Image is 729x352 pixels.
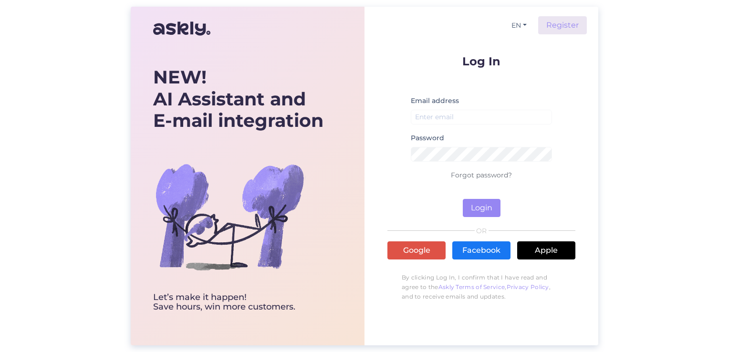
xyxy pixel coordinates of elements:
a: Apple [517,241,575,259]
a: Facebook [452,241,510,259]
button: Login [463,199,500,217]
input: Enter email [411,110,552,124]
div: AI Assistant and E-mail integration [153,66,323,132]
img: Askly [153,17,210,40]
label: Email address [411,96,459,106]
label: Password [411,133,444,143]
a: Google [387,241,446,259]
a: Askly Terms of Service [438,283,505,290]
p: Log In [387,55,575,67]
a: Privacy Policy [507,283,549,290]
p: By clicking Log In, I confirm that I have read and agree to the , , and to receive emails and upd... [387,268,575,306]
a: Register [538,16,587,34]
b: NEW! [153,66,207,88]
span: OR [475,228,489,234]
a: Forgot password? [451,171,512,179]
div: Let’s make it happen! Save hours, win more customers. [153,293,323,312]
img: bg-askly [153,140,306,293]
button: EN [508,19,531,32]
